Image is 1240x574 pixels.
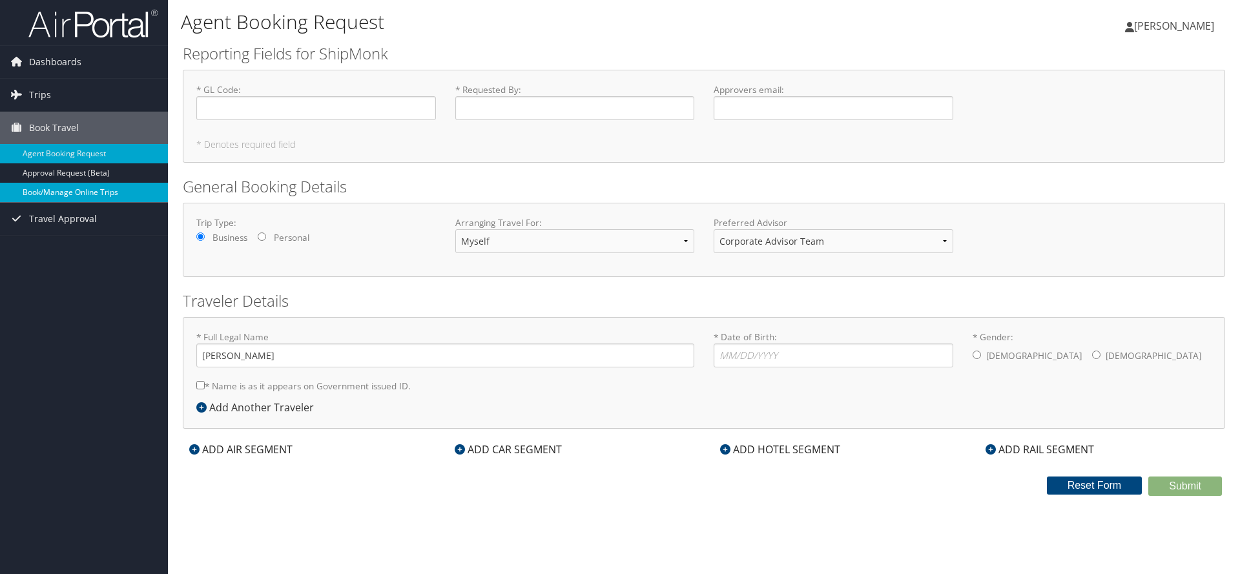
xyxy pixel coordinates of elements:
button: Submit [1148,477,1222,496]
span: [PERSON_NAME] [1134,19,1214,33]
label: Preferred Advisor [714,216,953,229]
input: * Full Legal Name [196,343,694,367]
div: ADD RAIL SEGMENT [979,442,1100,457]
label: Trip Type: [196,216,436,229]
h2: Reporting Fields for ShipMonk [183,43,1225,65]
input: * Gender:[DEMOGRAPHIC_DATA][DEMOGRAPHIC_DATA] [1092,351,1100,359]
button: Reset Form [1047,477,1142,495]
label: Approvers email : [714,83,953,120]
input: * Date of Birth: [714,343,953,367]
label: [DEMOGRAPHIC_DATA] [1106,343,1201,368]
h2: General Booking Details [183,176,1225,198]
div: ADD HOTEL SEGMENT [714,442,847,457]
input: Approvers email: [714,96,953,120]
input: * Gender:[DEMOGRAPHIC_DATA][DEMOGRAPHIC_DATA] [973,351,981,359]
label: * Name is as it appears on Government issued ID. [196,374,411,398]
label: * GL Code : [196,83,436,120]
label: * Date of Birth: [714,331,953,367]
input: * Requested By: [455,96,695,120]
span: Trips [29,79,51,111]
div: ADD AIR SEGMENT [183,442,299,457]
input: * GL Code: [196,96,436,120]
label: [DEMOGRAPHIC_DATA] [986,343,1082,368]
h2: Traveler Details [183,290,1225,312]
img: airportal-logo.png [28,8,158,39]
span: Book Travel [29,112,79,144]
h1: Agent Booking Request [181,8,878,36]
h5: * Denotes required field [196,140,1212,149]
input: * Name is as it appears on Government issued ID. [196,381,205,389]
label: * Requested By : [455,83,695,120]
div: Add Another Traveler [196,400,320,415]
label: Arranging Travel For: [455,216,695,229]
label: * Gender: [973,331,1212,369]
label: Business [212,231,247,244]
a: [PERSON_NAME] [1125,6,1227,45]
span: Dashboards [29,46,81,78]
label: * Full Legal Name [196,331,694,367]
div: ADD CAR SEGMENT [448,442,568,457]
span: Travel Approval [29,203,97,235]
label: Personal [274,231,309,244]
